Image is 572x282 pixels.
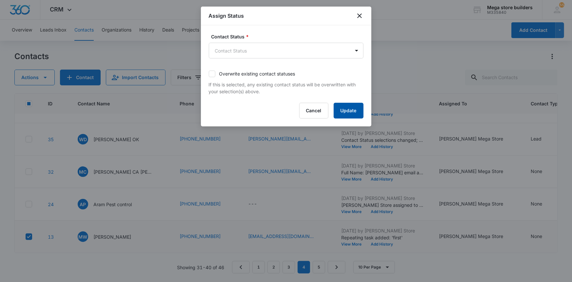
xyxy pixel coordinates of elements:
[356,12,364,20] button: close
[209,12,244,20] h1: Assign Status
[209,70,364,77] label: Overwrite existing contact statuses
[211,33,366,40] label: Contact Status
[299,103,328,119] button: Cancel
[209,81,364,95] p: If this is selected, any existing contact status will be overwritten with your selection(s) above.
[334,103,364,119] button: Update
